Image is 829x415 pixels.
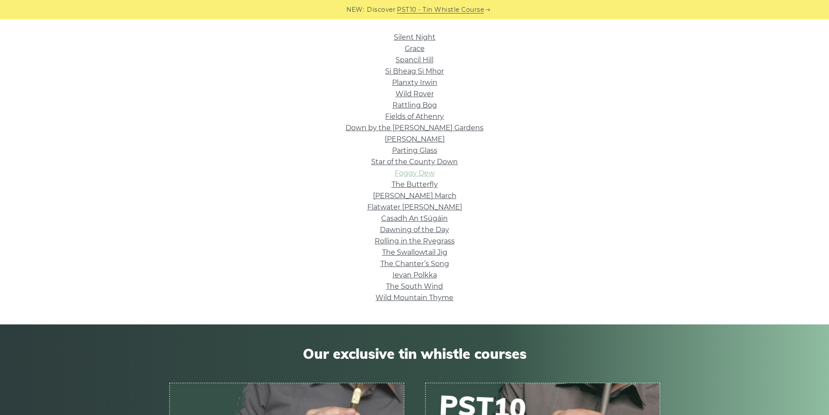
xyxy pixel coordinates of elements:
[395,169,435,177] a: Foggy Dew
[394,33,436,41] a: Silent Night
[169,345,660,362] span: Our exclusive tin whistle courses
[380,260,449,268] a: The Chanter’s Song
[385,135,445,143] a: [PERSON_NAME]
[381,214,448,223] a: Casadh An tSúgáin
[405,44,425,53] a: Grace
[346,5,364,15] span: NEW:
[346,124,483,132] a: Down by the [PERSON_NAME] Gardens
[392,146,437,155] a: Parting Glass
[397,5,484,15] a: PST10 - Tin Whistle Course
[392,78,437,87] a: Planxty Irwin
[376,294,453,302] a: Wild Mountain Thyme
[393,271,437,279] a: Ievan Polkka
[393,101,437,109] a: Rattling Bog
[367,5,396,15] span: Discover
[385,67,444,75] a: Si­ Bheag Si­ Mhor
[396,56,433,64] a: Spancil Hill
[375,237,455,245] a: Rolling in the Ryegrass
[396,90,434,98] a: Wild Rover
[392,180,438,189] a: The Butterfly
[373,192,456,200] a: [PERSON_NAME] March
[367,203,462,211] a: Flatwater [PERSON_NAME]
[386,282,443,290] a: The South Wind
[382,248,447,256] a: The Swallowtail Jig
[371,158,458,166] a: Star of the County Down
[385,112,444,121] a: Fields of Athenry
[380,226,449,234] a: Dawning of the Day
